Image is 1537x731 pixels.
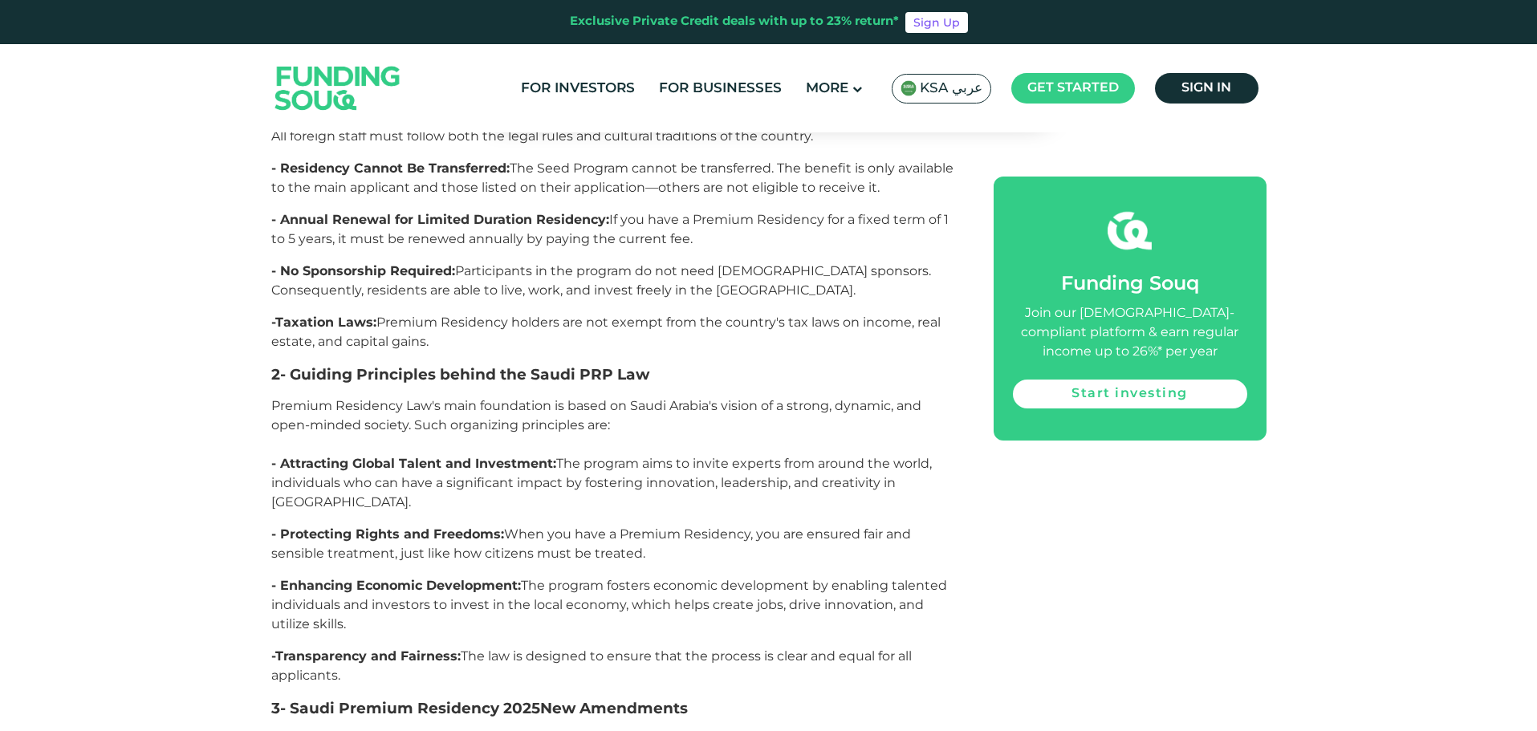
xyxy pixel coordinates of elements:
img: SA Flag [901,80,917,96]
a: For Businesses [655,75,786,102]
div: Join our [DEMOGRAPHIC_DATA]-compliant platform & earn regular income up to 26%* per year [1013,304,1247,362]
span: When you have a Premium Residency, you are ensured fair and sensible treatment, just like how cit... [271,526,911,561]
span: Every Premium Residency holder is required to obey Saudi Arabia's laws. All foreign staff must fo... [271,109,943,144]
strong: - Attracting Global Talent and Investment: [271,456,556,471]
img: fsicon [1108,209,1152,253]
strong: - Protecting Rights and Freedoms: [271,526,504,542]
strong: - No Sponsorship Required: [271,263,455,278]
span: KSA عربي [920,79,982,98]
img: Logo [259,47,417,128]
span: The Seed Program cannot be transferred. The benefit is only available to the main applicant and t... [271,160,954,195]
span: New Amendments [540,699,688,717]
span: The program fosters economic development by enabling talented individuals and investors to invest... [271,578,947,632]
span: Get started [1027,82,1119,94]
strong: 2- Guiding Principles behind the Saudi PRP Law [271,365,649,384]
span: Sign in [1181,82,1231,94]
strong: - Annual Renewal for Limited Duration Residency: [271,212,609,227]
a: Sign Up [905,12,968,33]
strong: -Transparency and Fairness: [271,648,461,664]
a: Sign in [1155,73,1258,104]
span: Participants in the program do not need [DEMOGRAPHIC_DATA] sponsors. Consequently, residents are ... [271,263,931,298]
span: The program aims to invite experts from around the world, individuals who can have a significant ... [271,456,932,510]
span: Premium Residency holders are not exempt from the country's tax laws on income, real estate, and ... [271,315,941,349]
span: More [806,82,848,95]
strong: - Enhancing Economic Development: [271,578,521,593]
span: Premium Residency Law's main foundation is based on Saudi Arabia's vision of a strong, dynamic, a... [271,398,921,433]
span: The law is designed to ensure that the process is clear and equal for all applicants. [271,648,912,683]
strong: -Taxation Laws: [271,315,376,330]
span: If you have a Premium Residency for a fixed term of 1 to 5 years, it must be renewed annually by ... [271,212,949,246]
strong: - Residency Cannot Be Transferred: [271,160,510,176]
span: 3- Saudi Premium Residency 2025 [271,699,540,717]
span: Funding Souq [1061,275,1199,294]
a: For Investors [517,75,639,102]
div: Exclusive Private Credit deals with up to 23% return* [570,13,899,31]
a: Start investing [1013,380,1247,408]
